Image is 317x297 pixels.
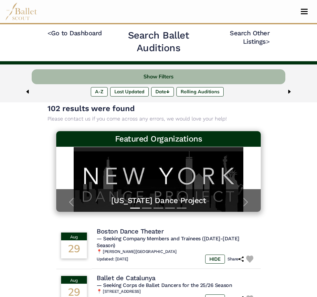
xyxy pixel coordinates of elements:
[230,29,269,45] a: Search Other Listings>
[48,29,102,37] a: <Go to Dashboard
[63,196,254,206] a: [US_STATE] Dance Project
[297,8,312,15] button: Toggle navigation
[142,204,152,212] button: Slide 2
[166,89,170,94] span: ↓
[48,29,51,37] code: <
[32,69,285,85] button: Show Filters
[227,257,244,262] h6: Share
[266,37,270,45] code: >
[176,87,224,96] label: Rolling Auditions
[97,235,239,248] span: — Seeking Company Members and Trainees ([DATE]-[DATE] Season)
[111,29,206,54] h2: Search Ballet Auditions
[61,240,87,258] div: 29
[97,227,164,235] h4: Boston Dance Theater
[61,134,256,144] h3: Featured Organizations
[97,249,256,255] h6: 📍 [PERSON_NAME][GEOGRAPHIC_DATA]
[97,282,232,288] span: — Seeking Corps de Ballet Dancers for the 25/26 Season
[205,255,225,264] label: HIDE
[130,204,140,212] button: Slide 1
[151,87,174,96] label: Date
[97,274,155,282] h4: Ballet de Catalunya
[97,289,256,294] h6: 📍 [STREET_ADDRESS]
[165,204,175,212] button: Slide 4
[153,204,163,212] button: Slide 3
[48,115,270,123] p: Please contact us if you come across any errors, we would love your help!
[110,87,149,96] label: Last Updated
[177,204,186,212] button: Slide 5
[61,233,87,240] div: Aug
[61,276,87,284] div: Aug
[97,257,128,262] h6: Updated: [DATE]
[48,104,135,113] span: 102 results were found
[91,87,108,96] label: A-Z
